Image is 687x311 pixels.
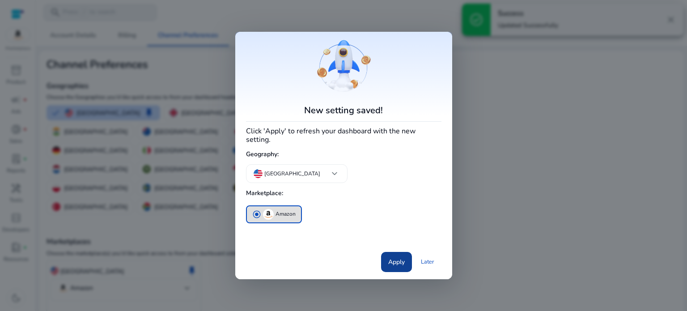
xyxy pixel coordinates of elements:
[264,170,320,178] p: [GEOGRAPHIC_DATA]
[263,209,274,220] img: amazon.svg
[252,210,261,219] span: radio_button_checked
[254,169,263,178] img: us.svg
[246,186,441,201] h5: Marketplace:
[246,125,441,144] h4: Click 'Apply' to refresh your dashboard with the new setting.
[276,209,296,219] p: Amazon
[246,147,441,162] h5: Geography:
[414,254,441,270] a: Later
[329,168,340,179] span: keyboard_arrow_down
[388,257,405,267] span: Apply
[381,252,412,272] button: Apply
